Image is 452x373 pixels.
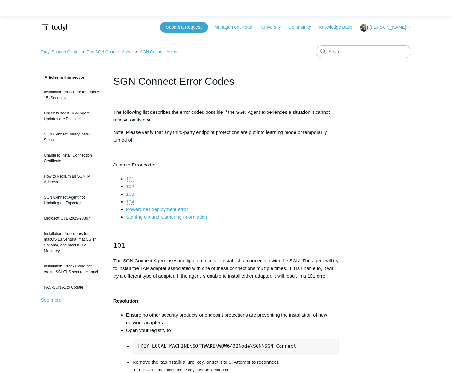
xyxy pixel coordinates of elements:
strong: Resolution [113,298,138,304]
img: Todyl Support Center Help Center home page [41,22,68,33]
a: University [261,24,287,31]
a: 101 [126,176,134,182]
input: Search [316,45,411,58]
a: Knowledge Base [319,24,359,31]
a: FAQ-SGN Auto Update [41,281,104,293]
a: 104 [126,199,134,205]
a: Todyl Support Center [41,49,80,54]
a: SGN Connect Agent [140,49,177,54]
a: Check to see if SGN Agent Updates are Disabled [41,107,104,125]
a: Installation Error - Could not create SSL/TLS secure channel [41,260,104,278]
a: The SGN Connect Agent [87,49,133,54]
a: How to Reclaim an SGN IP Address [41,170,104,188]
li: Todyl Support Center [41,49,81,54]
li: The SGN Connect Agent [81,49,134,54]
a: SGN Connect Binary Install Steps [41,128,104,146]
a: See more [41,297,62,303]
a: Submit a Request [160,22,208,33]
li: SGN Connect Agent [134,49,177,54]
a: Management Portal [214,24,260,31]
a: PowerShell deployment error [126,207,188,212]
li: Ensure no other security products or endpoint protections are preventing the installation of new ... [126,311,339,326]
p: Note: Please verify that any third-party endpoint protections are put into learning mode or tempo... [113,128,339,144]
a: 103 [126,191,134,197]
a: Installation Procedures for macOS 13 Ventura, macOS 14 Sonoma, and macOS 12 Monterey [41,228,104,257]
a: Unable to Install Connection Certificate [41,149,104,167]
a: Microsoft CVE-2023-23397 [41,212,104,224]
button: [PERSON_NAME] [360,24,411,32]
pre: HKEY_LOCAL_MACHINE\SOFTWARE\WOW6432Node\SGN\SGN Connect [133,339,339,354]
span: [PERSON_NAME] [369,25,406,30]
h1: SGN Connect Error Codes [113,74,339,89]
span: Articles in this section [41,75,86,80]
a: Installation Procedure for macOS 15 (Sequoia) [41,86,104,104]
a: SGN Connect Agent not Updating as Expected [41,191,104,209]
p: The following list describes the error codes possible if the SGN Agent experiences a situation it... [113,108,339,124]
p: Jump to Error code: [113,161,339,169]
p: The SGN Connect Agent uses multiple protocols to establish a connection with the SGN. The agent w... [113,257,339,280]
a: 102 [126,184,134,189]
a: Starting Up and Gathering Information [126,214,207,220]
h2: 101 [113,240,339,251]
a: Community [288,24,318,31]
